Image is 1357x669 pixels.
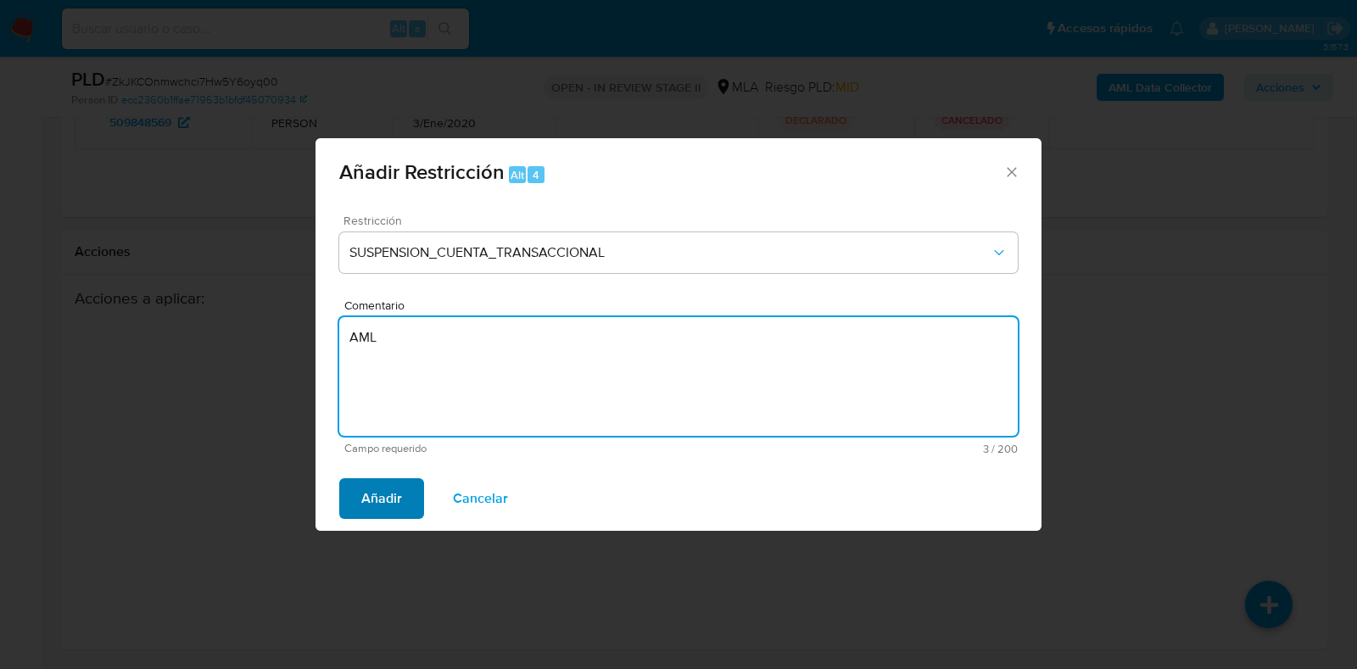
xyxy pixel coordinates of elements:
button: Cerrar ventana [1003,164,1019,179]
button: Añadir [339,478,424,519]
span: Alt [511,167,524,183]
span: Añadir [361,480,402,517]
span: Máximo 200 caracteres [681,443,1018,454]
span: Comentario [344,299,1023,312]
span: 4 [533,167,539,183]
button: Cancelar [431,478,530,519]
span: Restricción [343,215,1022,226]
span: Añadir Restricción [339,157,505,187]
span: SUSPENSION_CUENTA_TRANSACCIONAL [349,244,991,261]
span: Cancelar [453,480,508,517]
button: Restriction [339,232,1018,273]
span: Campo requerido [344,443,681,454]
textarea: AML [339,317,1018,436]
